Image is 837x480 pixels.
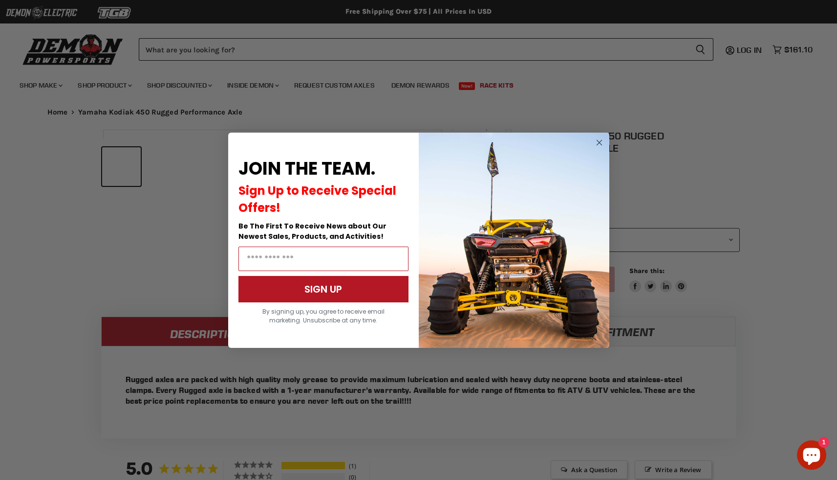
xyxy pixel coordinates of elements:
span: JOIN THE TEAM. [238,156,375,181]
inbox-online-store-chat: Shopify online store chat [794,440,829,472]
button: Close dialog [593,137,605,149]
button: SIGN UP [238,276,408,302]
img: a9095488-b6e7-41ba-879d-588abfab540b.jpeg [419,133,609,348]
input: Email Address [238,247,408,271]
span: Sign Up to Receive Special Offers! [238,183,396,216]
span: By signing up, you agree to receive email marketing. Unsubscribe at any time. [262,307,385,324]
span: Be The First To Receive News about Our Newest Sales, Products, and Activities! [238,221,386,241]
